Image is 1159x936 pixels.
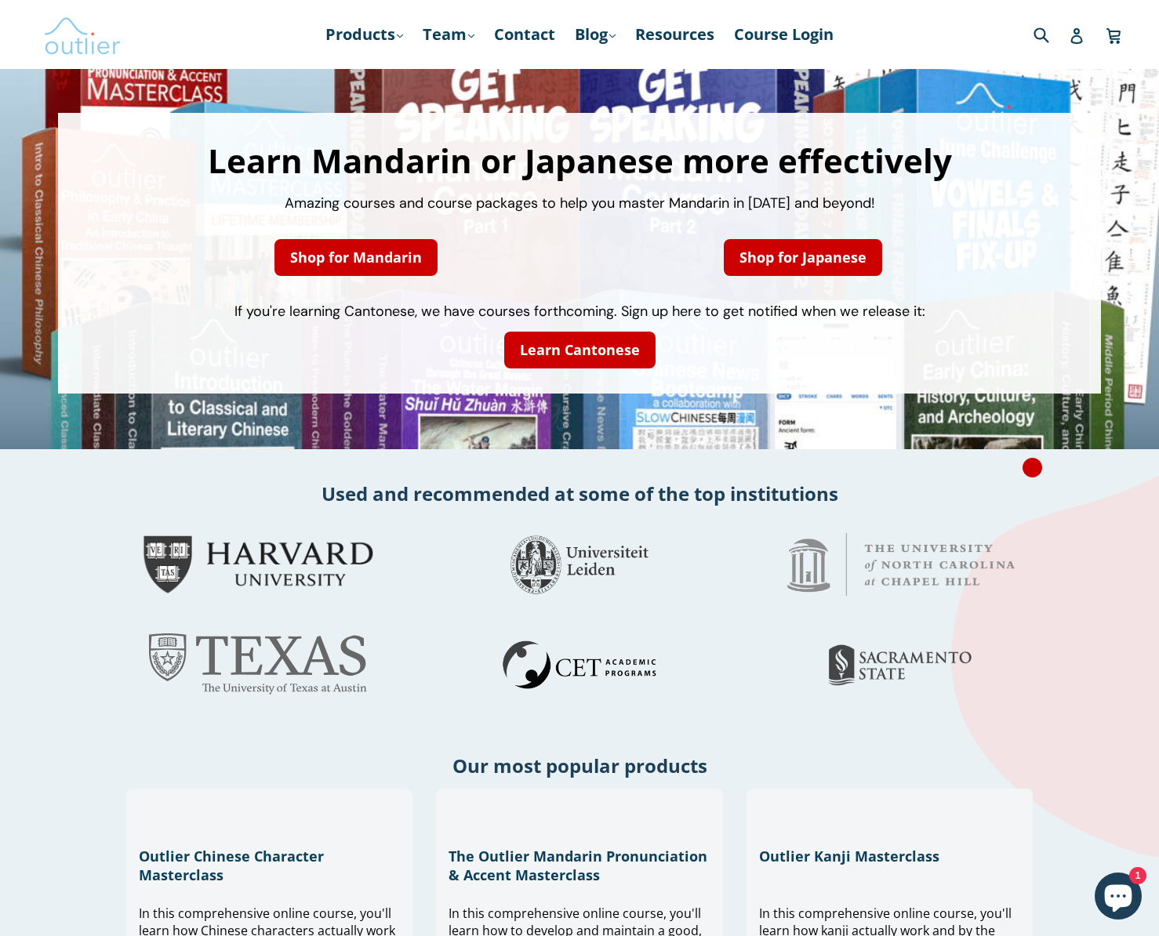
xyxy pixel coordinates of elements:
h3: Outlier Chinese Character Masterclass [139,847,400,884]
a: Shop for Japanese [724,239,882,276]
a: Learn Cantonese [504,332,656,368]
span: Amazing courses and course packages to help you master Mandarin in [DATE] and beyond! [285,194,875,212]
a: Shop for Mandarin [274,239,438,276]
a: Blog [567,20,623,49]
a: Resources [627,20,722,49]
a: Team [415,20,482,49]
span: If you're learning Cantonese, we have courses forthcoming. Sign up here to get notified when we r... [234,302,925,321]
h3: The Outlier Mandarin Pronunciation & Accent Masterclass [449,847,710,884]
a: Products [318,20,411,49]
a: Course Login [726,20,841,49]
inbox-online-store-chat: Shopify online store chat [1090,873,1146,923]
h3: Outlier Kanji Masterclass [759,847,1020,865]
img: Outlier Linguistics [43,12,122,57]
a: Contact [486,20,563,49]
h1: Learn Mandarin or Japanese more effectively [74,144,1085,177]
input: Search [1030,18,1073,50]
